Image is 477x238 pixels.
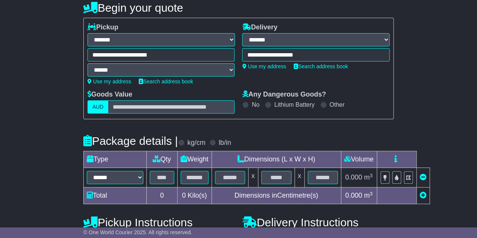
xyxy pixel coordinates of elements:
td: Volume [341,151,377,168]
label: Other [330,101,345,108]
td: Type [83,151,146,168]
td: Total [83,187,146,204]
a: Use my address [87,78,131,84]
a: Add new item [420,192,426,199]
td: Dimensions in Centimetre(s) [212,187,341,204]
a: Search address book [294,63,348,69]
label: Delivery [242,23,277,32]
td: Dimensions (L x W x H) [212,151,341,168]
h4: Delivery Instructions [242,216,394,229]
label: AUD [87,100,109,114]
td: x [294,168,304,187]
a: Use my address [242,63,286,69]
label: Goods Value [87,91,132,99]
span: m [364,192,373,199]
h4: Package details | [83,135,178,147]
a: Search address book [139,78,193,84]
td: Weight [177,151,212,168]
label: kg/cm [187,139,206,147]
span: 0.000 [345,174,362,181]
label: Any Dangerous Goods? [242,91,326,99]
label: lb/in [219,139,231,147]
h4: Begin your quote [83,2,394,14]
td: 0 [146,187,177,204]
h4: Pickup Instructions [83,216,235,229]
span: m [364,174,373,181]
sup: 3 [370,173,373,178]
label: Lithium Battery [274,101,314,108]
td: Qty [146,151,177,168]
td: Kilo(s) [177,187,212,204]
span: 0.000 [345,192,362,199]
span: 0 [182,192,186,199]
td: x [248,168,258,187]
label: Pickup [87,23,118,32]
sup: 3 [370,191,373,197]
label: No [252,101,259,108]
a: Remove this item [420,174,426,181]
span: © One World Courier 2025. All rights reserved. [83,229,192,235]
